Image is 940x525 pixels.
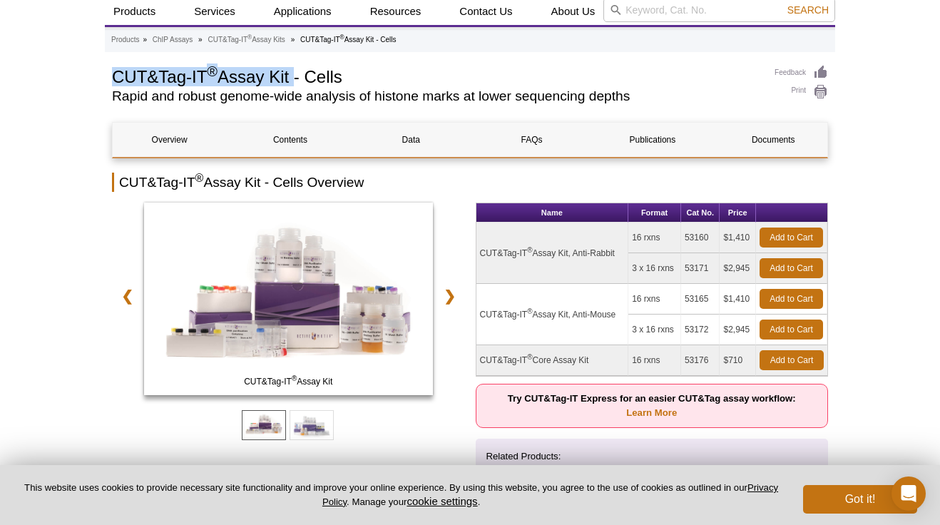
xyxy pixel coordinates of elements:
[208,34,285,46] a: CUT&Tag-IT®Assay Kits
[527,246,532,254] sup: ®
[143,36,147,44] li: »
[322,482,778,506] a: Privacy Policy
[233,123,347,157] a: Contents
[434,280,465,312] a: ❯
[476,203,629,223] th: Name
[340,34,344,41] sup: ®
[111,34,139,46] a: Products
[787,4,829,16] span: Search
[153,34,193,46] a: ChIP Assays
[23,481,780,509] p: This website uses cookies to provide necessary site functionality and improve your online experie...
[508,393,796,418] strong: Try CUT&Tag-IT Express for an easier CUT&Tag assay workflow:
[681,203,720,223] th: Cat No.
[300,36,397,44] li: CUT&Tag-IT Assay Kit - Cells
[476,284,629,345] td: CUT&Tag-IT Assay Kit, Anti-Mouse
[720,284,756,315] td: $1,410
[475,123,588,157] a: FAQs
[291,36,295,44] li: »
[720,253,756,284] td: $2,945
[681,345,720,376] td: 53176
[113,123,226,157] a: Overview
[198,36,203,44] li: »
[527,307,532,315] sup: ®
[803,485,917,514] button: Got it!
[486,449,818,464] p: Related Products:
[628,315,681,345] td: 3 x 16 rxns
[720,315,756,345] td: $2,945
[147,374,429,389] span: CUT&Tag-IT Assay Kit
[720,223,756,253] td: $1,410
[720,345,756,376] td: $710
[476,345,629,376] td: CUT&Tag-IT Core Assay Kit
[628,203,681,223] th: Format
[760,350,824,370] a: Add to Cart
[144,203,433,399] a: CUT&Tag-IT Assay Kit
[527,353,532,361] sup: ®
[760,289,823,309] a: Add to Cart
[760,320,823,340] a: Add to Cart
[720,203,756,223] th: Price
[775,84,828,100] a: Print
[681,223,720,253] td: 53160
[717,123,830,157] a: Documents
[292,374,297,382] sup: ®
[628,223,681,253] td: 16 rxns
[144,203,433,395] img: CUT&Tag-IT Assay Kit
[783,4,833,16] button: Search
[628,253,681,284] td: 3 x 16 rxns
[195,172,204,184] sup: ®
[407,495,477,507] button: cookie settings
[596,123,709,157] a: Publications
[681,284,720,315] td: 53165
[112,280,143,312] a: ❮
[775,65,828,81] a: Feedback
[207,63,218,79] sup: ®
[760,228,823,248] a: Add to Cart
[354,123,468,157] a: Data
[681,253,720,284] td: 53171
[760,258,823,278] a: Add to Cart
[628,345,681,376] td: 16 rxns
[476,223,629,284] td: CUT&Tag-IT Assay Kit, Anti-Rabbit
[112,173,828,192] h2: CUT&Tag-IT Assay Kit - Cells Overview
[892,476,926,511] div: Open Intercom Messenger
[247,34,252,41] sup: ®
[628,284,681,315] td: 16 rxns
[681,315,720,345] td: 53172
[112,65,760,86] h1: CUT&Tag-IT Assay Kit - Cells
[626,407,677,418] a: Learn More
[112,90,760,103] h2: Rapid and robust genome-wide analysis of histone marks at lower sequencing depths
